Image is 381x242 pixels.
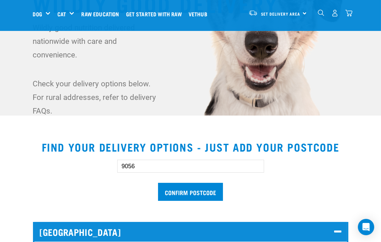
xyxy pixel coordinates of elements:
p: [GEOGRAPHIC_DATA] [40,227,342,237]
img: van-moving.png [248,10,258,16]
span: [GEOGRAPHIC_DATA] [40,227,121,237]
a: Vethub [187,0,212,28]
a: Dog [33,10,42,18]
a: Cat [57,10,66,18]
a: Get started with Raw [124,0,187,28]
p: Check your delivery options below. For rural addresses, refer to delivery FAQs. [33,77,159,118]
img: home-icon@2x.png [345,10,352,17]
img: home-icon-1@2x.png [318,10,324,16]
img: user.png [331,10,339,17]
h2: Find your delivery options - just add your postcode [8,141,373,153]
input: Enter your postcode here... [117,160,264,173]
p: Wildly good nutrition delivered nationwide with care and convenience. [33,21,159,62]
span: Set Delivery Area [261,13,300,15]
a: Raw Education [80,0,124,28]
div: Open Intercom Messenger [358,219,374,235]
input: Confirm postcode [158,183,223,201]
